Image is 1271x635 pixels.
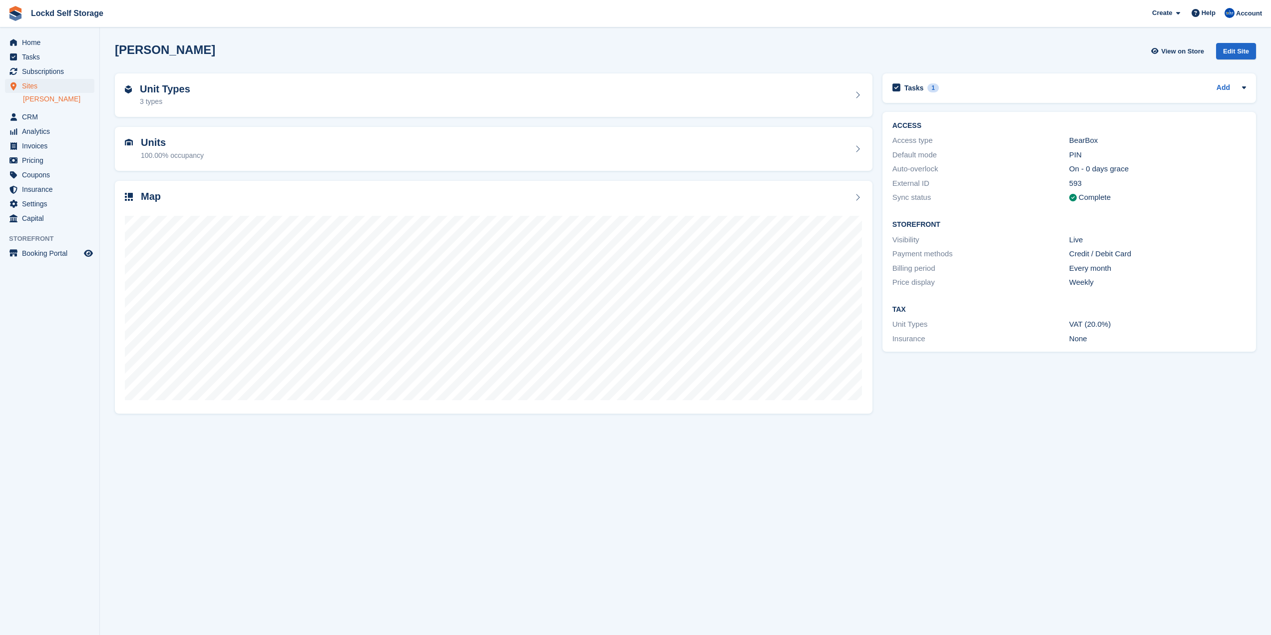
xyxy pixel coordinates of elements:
[1079,192,1111,203] div: Complete
[125,85,132,93] img: unit-type-icn-2b2737a686de81e16bb02015468b77c625bbabd49415b5ef34ead5e3b44a266d.svg
[125,193,133,201] img: map-icn-33ee37083ee616e46c38cad1a60f524a97daa1e2b2c8c0bc3eb3415660979fc1.svg
[892,221,1246,229] h2: Storefront
[1069,248,1246,260] div: Credit / Debit Card
[1069,163,1246,175] div: On - 0 days grace
[1202,8,1216,18] span: Help
[5,35,94,49] a: menu
[892,163,1069,175] div: Auto-overlock
[892,306,1246,314] h2: Tax
[115,127,872,171] a: Units 100.00% occupancy
[892,263,1069,274] div: Billing period
[1216,43,1256,63] a: Edit Site
[125,139,133,146] img: unit-icn-7be61d7bf1b0ce9d3e12c5938cc71ed9869f7b940bace4675aadf7bd6d80202e.svg
[5,79,94,93] a: menu
[22,139,82,153] span: Invoices
[22,246,82,260] span: Booking Portal
[1225,8,1235,18] img: Jonny Bleach
[892,248,1069,260] div: Payment methods
[115,181,872,414] a: Map
[1217,82,1230,94] a: Add
[1069,333,1246,345] div: None
[1069,263,1246,274] div: Every month
[1069,135,1246,146] div: BearBox
[5,64,94,78] a: menu
[5,246,94,260] a: menu
[1161,46,1204,56] span: View on Store
[22,211,82,225] span: Capital
[892,333,1069,345] div: Insurance
[1216,43,1256,59] div: Edit Site
[22,182,82,196] span: Insurance
[22,110,82,124] span: CRM
[892,122,1246,130] h2: ACCESS
[140,96,190,107] div: 3 types
[5,211,94,225] a: menu
[1069,178,1246,189] div: 593
[1069,277,1246,288] div: Weekly
[927,83,939,92] div: 1
[22,35,82,49] span: Home
[904,83,924,92] h2: Tasks
[892,277,1069,288] div: Price display
[892,135,1069,146] div: Access type
[1152,8,1172,18] span: Create
[5,182,94,196] a: menu
[5,139,94,153] a: menu
[1236,8,1262,18] span: Account
[1069,149,1246,161] div: PIN
[5,110,94,124] a: menu
[140,83,190,95] h2: Unit Types
[5,197,94,211] a: menu
[1069,234,1246,246] div: Live
[5,124,94,138] a: menu
[27,5,107,21] a: Lockd Self Storage
[5,168,94,182] a: menu
[892,319,1069,330] div: Unit Types
[8,6,23,21] img: stora-icon-8386f47178a22dfd0bd8f6a31ec36ba5ce8667c1dd55bd0f319d3a0aa187defe.svg
[892,234,1069,246] div: Visibility
[892,192,1069,203] div: Sync status
[141,137,204,148] h2: Units
[22,64,82,78] span: Subscriptions
[141,191,161,202] h2: Map
[1150,43,1208,59] a: View on Store
[115,73,872,117] a: Unit Types 3 types
[82,247,94,259] a: Preview store
[22,79,82,93] span: Sites
[23,94,94,104] a: [PERSON_NAME]
[892,149,1069,161] div: Default mode
[22,50,82,64] span: Tasks
[1069,319,1246,330] div: VAT (20.0%)
[5,50,94,64] a: menu
[892,178,1069,189] div: External ID
[22,124,82,138] span: Analytics
[22,197,82,211] span: Settings
[5,153,94,167] a: menu
[9,234,99,244] span: Storefront
[22,168,82,182] span: Coupons
[22,153,82,167] span: Pricing
[141,150,204,161] div: 100.00% occupancy
[115,43,215,56] h2: [PERSON_NAME]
